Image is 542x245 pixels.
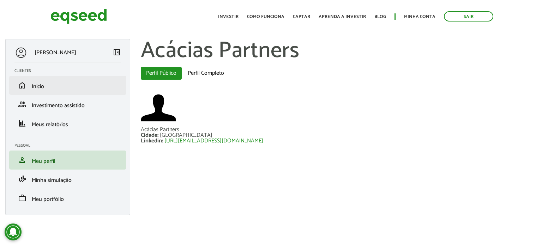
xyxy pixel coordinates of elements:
span: finance [18,119,26,128]
a: Perfil Público [141,67,182,80]
span: : [162,136,163,146]
span: finance_mode [18,175,26,183]
a: Sair [444,11,493,22]
a: homeInício [14,81,121,90]
div: Acácias Partners [141,127,537,133]
img: Foto de Acácias Partners [141,90,176,125]
span: Meus relatórios [32,120,68,129]
span: Minha simulação [32,176,72,185]
h2: Clientes [14,69,126,73]
a: finance_modeMinha simulação [14,175,121,183]
div: Linkedin [141,138,164,144]
span: group [18,100,26,109]
li: Minha simulação [9,170,126,189]
li: Início [9,76,126,95]
span: Meu portfólio [32,195,64,204]
a: financeMeus relatórios [14,119,121,128]
span: home [18,81,26,90]
h2: Pessoal [14,143,126,148]
span: Início [32,82,44,91]
a: Ver perfil do usuário. [141,90,176,125]
span: Meu perfil [32,157,55,166]
a: Perfil Completo [182,67,229,80]
span: : [157,130,158,140]
li: Meu perfil [9,151,126,170]
li: Meu portfólio [9,189,126,208]
a: Aprenda a investir [319,14,366,19]
span: person [18,156,26,164]
a: Investir [218,14,239,19]
h1: Acácias Partners [141,39,537,63]
span: left_panel_close [113,48,121,56]
a: [URL][EMAIL_ADDRESS][DOMAIN_NAME] [164,138,263,144]
a: groupInvestimento assistido [14,100,121,109]
li: Meus relatórios [9,114,126,133]
p: [PERSON_NAME] [35,49,76,56]
a: personMeu perfil [14,156,121,164]
div: Cidade [141,133,160,138]
a: Minha conta [404,14,435,19]
img: EqSeed [50,7,107,26]
a: Colapsar menu [113,48,121,58]
a: Captar [293,14,310,19]
li: Investimento assistido [9,95,126,114]
div: [GEOGRAPHIC_DATA] [160,133,212,138]
a: Blog [374,14,386,19]
a: Como funciona [247,14,284,19]
span: work [18,194,26,202]
span: Investimento assistido [32,101,85,110]
a: workMeu portfólio [14,194,121,202]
